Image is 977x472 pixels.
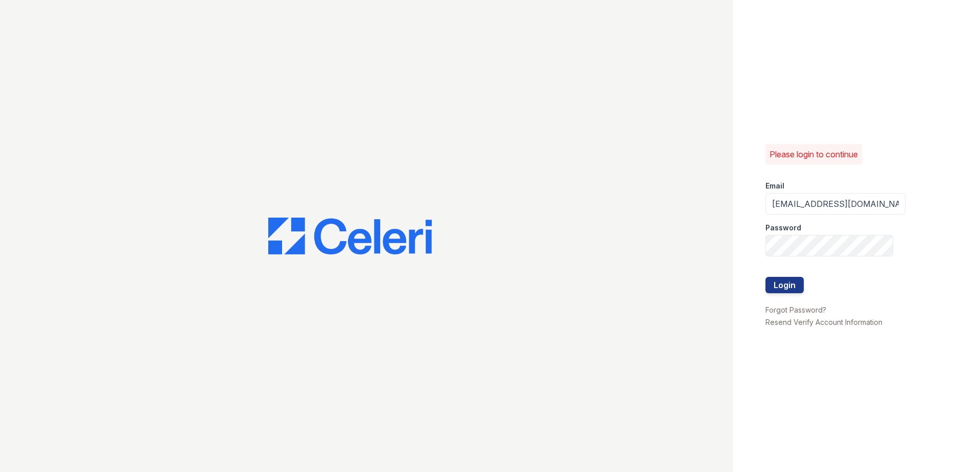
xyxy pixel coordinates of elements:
a: Resend Verify Account Information [765,318,882,326]
label: Email [765,181,784,191]
p: Please login to continue [770,148,858,160]
label: Password [765,223,801,233]
a: Forgot Password? [765,305,826,314]
button: Login [765,277,804,293]
img: CE_Logo_Blue-a8612792a0a2168367f1c8372b55b34899dd931a85d93a1a3d3e32e68fde9ad4.png [268,218,432,254]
